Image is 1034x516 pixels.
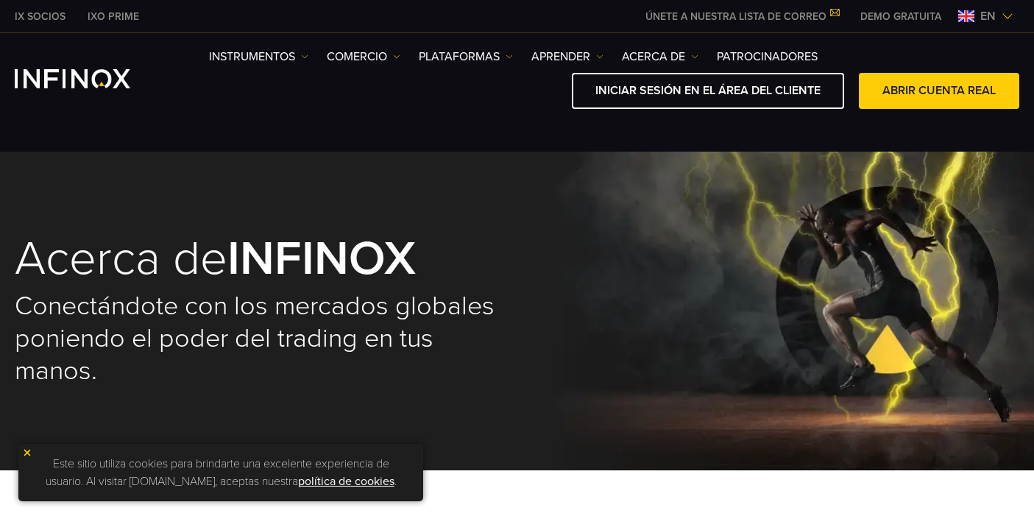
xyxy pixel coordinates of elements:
a: ACERCA DE [622,48,698,66]
font: ÚNETE A NUESTRA LISTA DE CORREO [645,10,826,23]
a: PLATAFORMAS [419,48,513,66]
font: DEMO GRATUITA [860,10,941,23]
a: ÚNETE A NUESTRA LISTA DE CORREO [634,10,849,23]
a: INFINOX [4,9,77,24]
a: COMERCIO [327,48,400,66]
font: IX SOCIOS [15,10,65,23]
img: icono de cierre amarillo [22,448,32,458]
a: MENÚ INFINOX [849,9,952,24]
font: INICIAR SESIÓN EN EL ÁREA DEL CLIENTE [595,83,821,98]
a: Instrumentos [209,48,308,66]
a: ABRIR CUENTA REAL [859,73,1019,109]
font: PATROCINADORES [717,49,818,64]
font: INFINOX [227,230,416,288]
font: . [394,474,397,489]
a: política de cookies [298,474,394,489]
font: Instrumentos [209,49,295,64]
font: Este sitio utiliza cookies para brindarte una excelente experiencia de usuario. Al visitar [DOMAI... [46,456,389,489]
a: PATROCINADORES [717,48,818,66]
font: Aprender [531,49,590,64]
font: Conectándote con los mercados globales poniendo el poder del trading en tus manos. [15,290,495,386]
a: Logotipo de INFINOX [15,69,165,88]
a: Aprender [531,48,603,66]
font: IXO PRIME [88,10,139,23]
font: en [980,9,996,24]
font: Acerca de [15,230,227,288]
font: PLATAFORMAS [419,49,500,64]
font: ACERCA DE [622,49,685,64]
a: INICIAR SESIÓN EN EL ÁREA DEL CLIENTE [572,73,844,109]
a: INFINOX [77,9,150,24]
font: COMERCIO [327,49,387,64]
font: ABRIR CUENTA REAL [882,83,996,98]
